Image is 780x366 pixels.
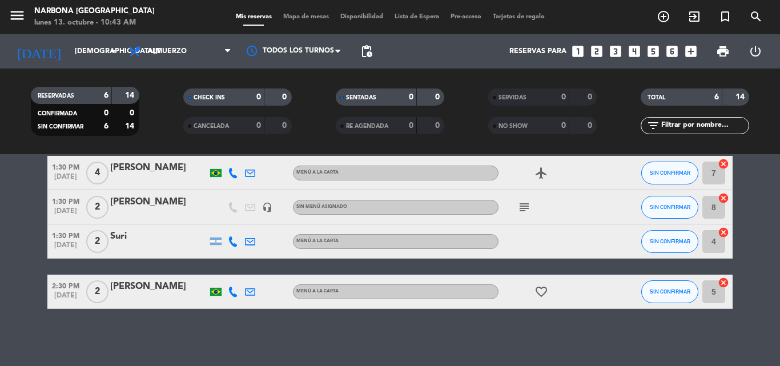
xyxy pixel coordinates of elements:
[110,160,207,175] div: [PERSON_NAME]
[588,93,594,101] strong: 0
[409,122,413,130] strong: 0
[296,289,339,293] span: MENÚ A LA CARTA
[561,122,566,130] strong: 0
[104,122,108,130] strong: 6
[641,230,698,253] button: SIN CONFIRMAR
[296,239,339,243] span: MENÚ A LA CARTA
[648,95,665,100] span: TOTAL
[716,45,730,58] span: print
[360,45,373,58] span: pending_actions
[47,292,84,305] span: [DATE]
[646,44,661,59] i: looks_5
[47,207,84,220] span: [DATE]
[627,44,642,59] i: looks_4
[657,10,670,23] i: add_circle_outline
[683,44,698,59] i: add_box
[665,44,680,59] i: looks_6
[534,285,548,299] i: favorite_border
[718,158,729,170] i: cancel
[47,173,84,186] span: [DATE]
[86,230,108,253] span: 2
[346,123,388,129] span: RE AGENDADA
[650,288,690,295] span: SIN CONFIRMAR
[9,39,69,64] i: [DATE]
[47,194,84,207] span: 1:30 PM
[86,280,108,303] span: 2
[34,6,155,17] div: Narbona [GEOGRAPHIC_DATA]
[561,93,566,101] strong: 0
[47,228,84,242] span: 1:30 PM
[34,17,155,29] div: lunes 13. octubre - 10:43 AM
[9,7,26,24] i: menu
[38,93,74,99] span: RESERVADAS
[650,238,690,244] span: SIN CONFIRMAR
[47,242,84,255] span: [DATE]
[641,162,698,184] button: SIN CONFIRMAR
[86,162,108,184] span: 4
[282,93,289,101] strong: 0
[47,279,84,292] span: 2:30 PM
[230,14,278,20] span: Mis reservas
[147,47,187,55] span: Almuerzo
[409,93,413,101] strong: 0
[125,122,136,130] strong: 14
[130,109,136,117] strong: 0
[687,10,701,23] i: exit_to_app
[335,14,389,20] span: Disponibilidad
[346,95,376,100] span: SENTADAS
[517,200,531,214] i: subject
[570,44,585,59] i: looks_one
[38,111,77,116] span: CONFIRMADA
[588,122,594,130] strong: 0
[104,109,108,117] strong: 0
[256,122,261,130] strong: 0
[739,34,771,69] div: LOG OUT
[641,280,698,303] button: SIN CONFIRMAR
[278,14,335,20] span: Mapa de mesas
[47,160,84,173] span: 1:30 PM
[125,91,136,99] strong: 14
[86,196,108,219] span: 2
[296,204,347,209] span: Sin menú asignado
[718,192,729,204] i: cancel
[194,123,229,129] span: CANCELADA
[104,91,108,99] strong: 6
[487,14,550,20] span: Tarjetas de regalo
[749,10,763,23] i: search
[262,202,272,212] i: headset_mic
[714,93,719,101] strong: 6
[110,195,207,210] div: [PERSON_NAME]
[735,93,747,101] strong: 14
[256,93,261,101] strong: 0
[498,95,526,100] span: SERVIDAS
[650,204,690,210] span: SIN CONFIRMAR
[534,166,548,180] i: airplanemode_active
[749,45,762,58] i: power_settings_new
[660,119,749,132] input: Filtrar por nombre...
[389,14,445,20] span: Lista de Espera
[608,44,623,59] i: looks_3
[110,229,207,244] div: Suri
[282,122,289,130] strong: 0
[9,7,26,28] button: menu
[435,122,442,130] strong: 0
[498,123,528,129] span: NO SHOW
[718,10,732,23] i: turned_in_not
[718,227,729,238] i: cancel
[646,119,660,132] i: filter_list
[106,45,120,58] i: arrow_drop_down
[509,47,566,55] span: Reservas para
[650,170,690,176] span: SIN CONFIRMAR
[38,124,83,130] span: SIN CONFIRMAR
[296,170,339,175] span: MENÚ A LA CARTA
[445,14,487,20] span: Pre-acceso
[435,93,442,101] strong: 0
[110,279,207,294] div: [PERSON_NAME]
[194,95,225,100] span: CHECK INS
[718,277,729,288] i: cancel
[589,44,604,59] i: looks_two
[641,196,698,219] button: SIN CONFIRMAR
